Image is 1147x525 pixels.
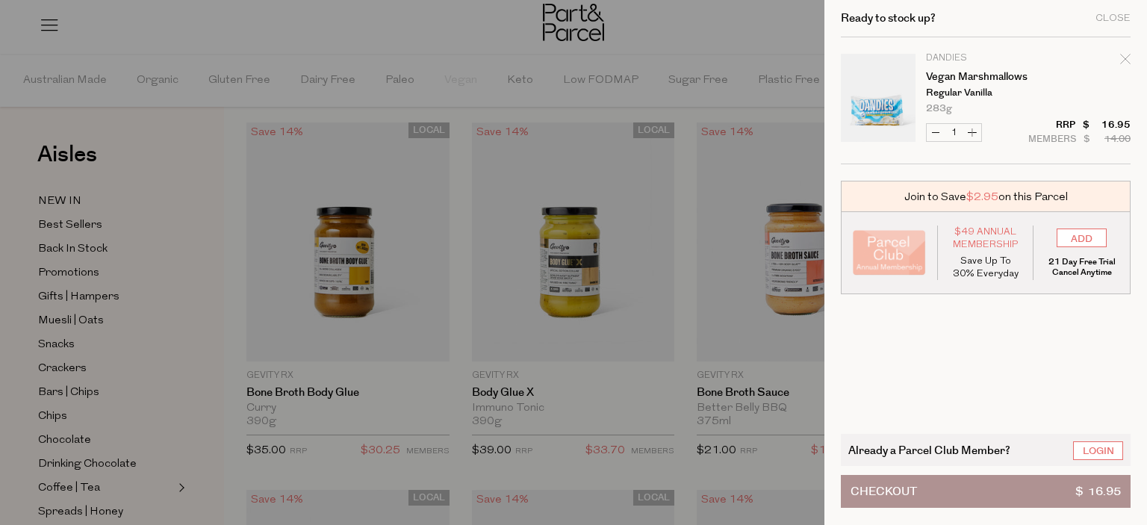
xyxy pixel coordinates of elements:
[949,226,1022,251] span: $49 Annual Membership
[926,72,1042,82] a: Vegan Marshmallows
[945,124,963,141] input: QTY Vegan Marshmallows
[926,104,952,114] span: 283g
[841,475,1131,508] button: Checkout$ 16.95
[851,476,917,507] span: Checkout
[926,88,1042,98] p: Regular Vanilla
[841,181,1131,212] div: Join to Save on this Parcel
[1120,52,1131,72] div: Remove Vegan Marshmallows
[1075,476,1121,507] span: $ 16.95
[966,189,998,205] span: $2.95
[1073,441,1123,460] a: Login
[949,255,1022,280] p: Save Up To 30% Everyday
[1057,229,1107,247] input: ADD
[1095,13,1131,23] div: Close
[848,441,1010,459] span: Already a Parcel Club Member?
[1045,257,1119,278] p: 21 Day Free Trial Cancel Anytime
[841,13,936,24] h2: Ready to stock up?
[926,54,1042,63] p: Dandies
